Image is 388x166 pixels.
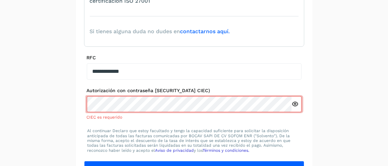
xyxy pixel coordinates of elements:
a: contactarnos aquí. [180,28,230,35]
label: Autorización con contraseña [SECURITY_DATA] CIEC) [87,88,302,94]
label: RFC [87,55,302,61]
p: Al continuar Declaro que estoy facultado y tengo la capacidad suficiente para solicitar la dispos... [87,128,301,153]
a: Términos y condiciones. [203,148,250,153]
span: CIEC es requerido [87,115,123,120]
a: Aviso de privacidad [155,148,194,153]
span: Si tienes alguna duda no dudes en [90,27,230,36]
